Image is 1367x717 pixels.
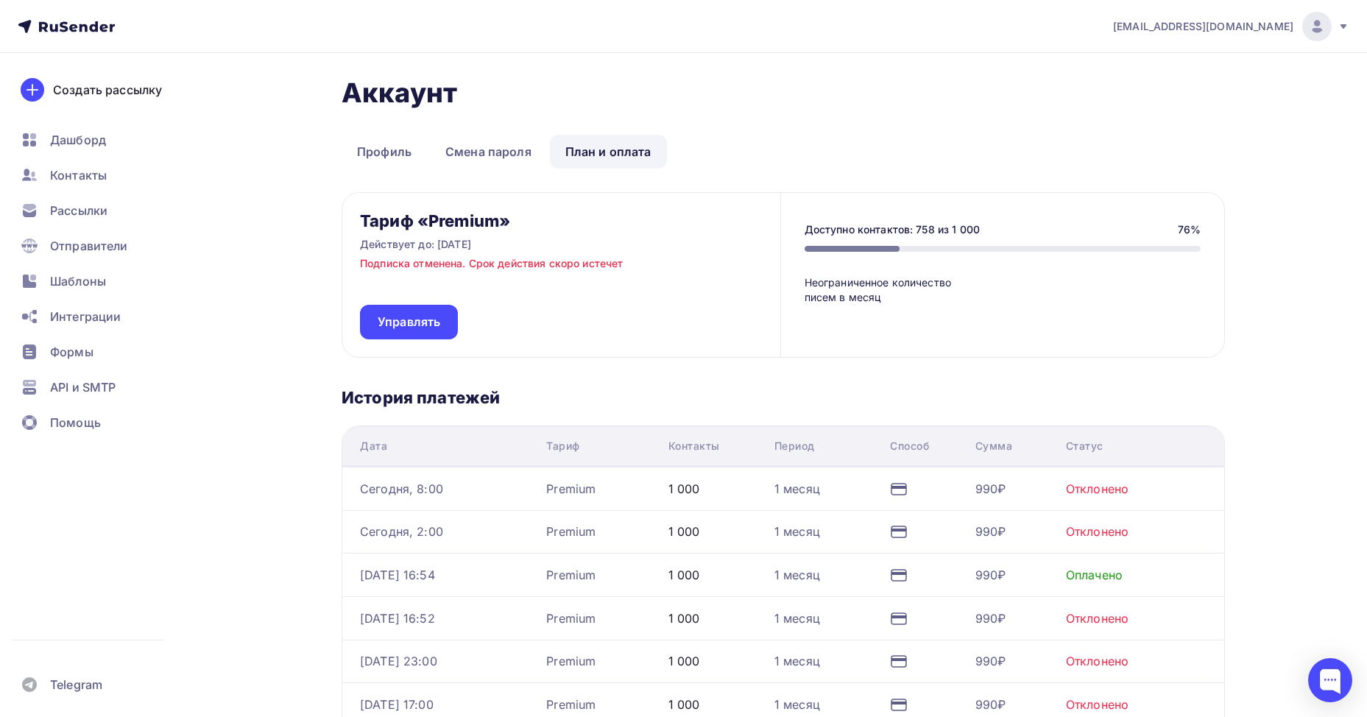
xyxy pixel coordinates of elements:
[975,566,1006,584] div: 990₽
[975,439,1013,453] div: Сумма
[1066,480,1128,498] div: Отклонено
[50,676,102,693] span: Telegram
[342,135,427,169] a: Профиль
[12,160,187,190] a: Контакты
[668,523,700,540] div: 1 000
[546,652,596,670] div: Premium
[50,414,101,431] span: Помощь
[360,610,435,627] div: [DATE] 16:52
[53,81,162,99] div: Создать рассылку
[975,523,1006,540] div: 990₽
[360,211,510,231] h3: Тариф «Premium»
[50,308,121,325] span: Интеграции
[1113,19,1293,34] span: [EMAIL_ADDRESS][DOMAIN_NAME]
[1066,566,1123,584] div: Оплачено
[360,652,437,670] div: [DATE] 23:00
[668,696,700,713] div: 1 000
[1066,652,1128,670] div: Отклонено
[50,237,128,255] span: Отправители
[668,610,700,627] div: 1 000
[1113,12,1349,41] a: [EMAIL_ADDRESS][DOMAIN_NAME]
[360,523,443,540] div: Сегодня, 2:00
[50,131,106,149] span: Дашборд
[12,266,187,296] a: Шаблоны
[546,566,596,584] div: Premium
[378,314,440,331] span: Управлять
[360,439,387,453] div: Дата
[546,523,596,540] div: Premium
[1066,439,1103,453] div: Статус
[546,439,580,453] div: Тариф
[1066,696,1128,713] div: Отклонено
[805,275,964,305] div: Неограниченное количество писем в месяц
[12,125,187,155] a: Дашборд
[1178,222,1201,237] div: 76%
[774,610,820,627] div: 1 месяц
[360,256,623,271] p: Подписка отменена. Срок действия скоро истечет
[342,387,1225,408] h3: История платежей
[668,439,720,453] div: Контакты
[360,480,443,498] div: Сегодня, 8:00
[360,237,471,252] p: Действует до: [DATE]
[890,439,929,453] div: Способ
[546,696,596,713] div: Premium
[774,439,815,453] div: Период
[805,222,980,237] div: Доступно контактов: 758 из 1 000
[774,480,820,498] div: 1 месяц
[668,652,700,670] div: 1 000
[1066,523,1128,540] div: Отклонено
[550,135,667,169] a: План и оплата
[12,231,187,261] a: Отправители
[1066,610,1128,627] div: Отклонено
[360,566,435,584] div: [DATE] 16:54
[774,652,820,670] div: 1 месяц
[50,202,107,219] span: Рассылки
[975,696,1006,713] div: 990₽
[342,77,1225,109] h1: Аккаунт
[546,480,596,498] div: Premium
[360,305,458,339] a: Управлять
[774,696,820,713] div: 1 месяц
[50,272,106,290] span: Шаблоны
[360,696,434,713] div: [DATE] 17:00
[668,566,700,584] div: 1 000
[975,652,1006,670] div: 990₽
[668,480,700,498] div: 1 000
[546,610,596,627] div: Premium
[430,135,547,169] a: Смена пароля
[50,378,116,396] span: API и SMTP
[12,196,187,225] a: Рассылки
[774,566,820,584] div: 1 месяц
[975,610,1006,627] div: 990₽
[50,343,93,361] span: Формы
[12,337,187,367] a: Формы
[50,166,107,184] span: Контакты
[774,523,820,540] div: 1 месяц
[975,480,1006,498] div: 990₽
